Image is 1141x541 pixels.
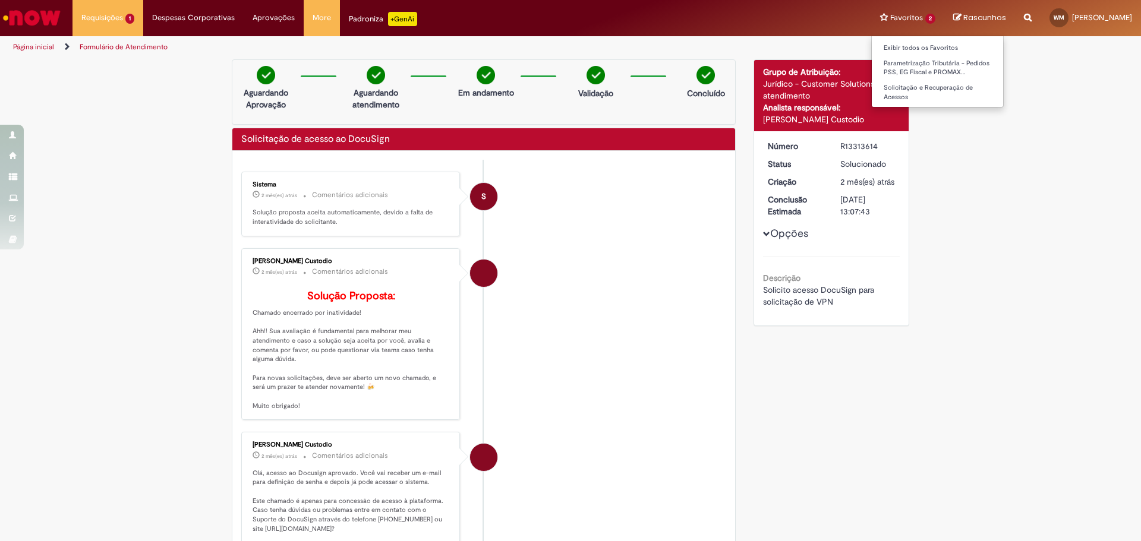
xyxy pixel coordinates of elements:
[470,183,497,210] div: System
[388,12,417,26] p: +GenAi
[261,192,297,199] span: 2 mês(es) atrás
[763,66,900,78] div: Grupo de Atribuição:
[312,267,388,277] small: Comentários adicionais
[253,441,450,448] div: [PERSON_NAME] Custodio
[872,57,1003,79] a: Parametrização Tributária - Pedidos PSS, EG Fiscal e PROMAX…
[687,87,725,99] p: Concluído
[763,273,800,283] b: Descrição
[840,158,896,170] div: Solucionado
[759,176,832,188] dt: Criação
[80,42,168,52] a: Formulário de Atendimento
[840,176,894,187] time: 22/07/2025 14:34:26
[312,190,388,200] small: Comentários adicionais
[840,140,896,152] div: R13313614
[253,12,295,24] span: Aprovações
[477,66,495,84] img: check-circle-green.png
[840,194,896,217] div: [DATE] 13:07:43
[261,268,297,276] time: 30/07/2025 18:29:01
[925,14,935,24] span: 2
[696,66,715,84] img: check-circle-green.png
[763,102,900,113] div: Analista responsável:
[152,12,235,24] span: Despesas Corporativas
[890,12,923,24] span: Favoritos
[763,78,900,102] div: Jurídico - Customer Solutions - atendimento
[470,444,497,471] div: Igor Alexandre Custodio
[872,42,1003,55] a: Exibir todos os Favoritos
[763,284,877,307] span: Solicito acesso DocuSign para solicitação de VPN
[349,12,417,26] div: Padroniza
[578,87,613,99] p: Validação
[125,14,134,24] span: 1
[253,208,450,226] p: Solução proposta aceita automaticamente, devido a falta de interatividade do solicitante.
[253,258,450,265] div: [PERSON_NAME] Custodio
[1054,14,1064,21] span: WM
[313,12,331,24] span: More
[963,12,1006,23] span: Rascunhos
[871,36,1004,107] ul: Favoritos
[261,192,297,199] time: 07/08/2025 16:00:06
[253,290,450,411] p: Chamado encerrado por inatividade! Ahh!! Sua avaliação é fundamental para melhorar meu atendiment...
[312,451,388,461] small: Comentários adicionais
[261,268,297,276] span: 2 mês(es) atrás
[261,453,297,460] span: 2 mês(es) atrás
[481,182,486,211] span: S
[9,36,752,58] ul: Trilhas de página
[840,176,896,188] div: 22/07/2025 14:34:26
[241,134,390,145] h2: Solicitação de acesso ao DocuSign Histórico de tíquete
[458,87,514,99] p: Em andamento
[470,260,497,287] div: Igor Alexandre Custodio
[953,12,1006,24] a: Rascunhos
[763,113,900,125] div: [PERSON_NAME] Custodio
[13,42,54,52] a: Página inicial
[1,6,62,30] img: ServiceNow
[237,87,295,110] p: Aguardando Aprovação
[307,289,395,303] b: Solução Proposta:
[759,158,832,170] dt: Status
[840,176,894,187] span: 2 mês(es) atrás
[347,87,405,110] p: Aguardando atendimento
[759,140,832,152] dt: Número
[253,181,450,188] div: Sistema
[872,81,1003,103] a: Solicitação e Recuperação de Acessos
[367,66,385,84] img: check-circle-green.png
[759,194,832,217] dt: Conclusão Estimada
[257,66,275,84] img: check-circle-green.png
[1072,12,1132,23] span: [PERSON_NAME]
[587,66,605,84] img: check-circle-green.png
[81,12,123,24] span: Requisições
